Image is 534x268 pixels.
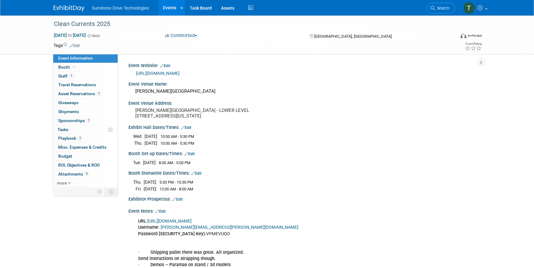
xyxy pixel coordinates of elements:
div: Event Rating [465,42,482,45]
span: Shipments [58,109,79,114]
div: Exhibitor Prospectus: [128,194,481,202]
div: Clean Currents 2025 [52,19,446,30]
td: [DATE] [144,179,156,186]
td: [DATE] [144,185,156,192]
span: Sponsorships [58,118,91,123]
span: 1 [69,74,74,78]
div: Event Notes: [128,206,481,215]
a: Edit [70,44,80,48]
a: [URL][DOMAIN_NAME] [147,219,192,224]
div: Event Format [419,32,482,41]
span: Staff [58,74,74,79]
b: · Shipping pallet there was great. All organized. [138,250,244,255]
td: Tue. [133,160,143,166]
span: Misc. Expenses & Credits [58,145,106,150]
a: Tasks [53,125,118,134]
div: Event Venue Address: [128,99,481,106]
a: Edit [160,64,170,68]
a: Search [427,3,455,14]
span: Giveaways [58,100,78,105]
td: Wed. [133,133,145,140]
span: 8:00 AM - 5:00 PM [159,160,190,165]
b: · Demos – Paramax on stand / 3d models [138,262,231,267]
b: Password [SECURITY_DATA] Key): [138,231,206,236]
td: Thu. [133,140,145,147]
a: [PERSON_NAME][EMAIL_ADDRESS][PERSON_NAME][DOMAIN_NAME] [161,225,298,230]
span: Playbook [58,136,82,141]
td: [DATE] [143,160,156,166]
span: to [67,33,73,38]
div: Event Venue Name: [128,79,481,87]
div: In-Person [467,33,482,38]
a: Edit [155,209,166,214]
span: 5:30 PM - 10:30 PM [159,180,193,185]
a: Edit [181,125,191,130]
a: Asset Reservations7 [53,90,118,98]
td: [DATE] [145,133,157,140]
a: Edit [172,197,183,202]
img: Format-Inperson.png [460,33,467,38]
a: Playbook7 [53,134,118,143]
a: Staff1 [53,72,118,81]
b: Send instructions on strapping though. [138,256,216,261]
i: Booth reservation complete [73,65,76,69]
div: Booth Dismantle Dates/Times: [128,168,481,177]
a: Edit [185,152,195,156]
span: more [57,181,67,185]
span: Sumitomo Drive Technologies [92,6,149,11]
span: Travel Reservations [58,82,96,87]
span: Booth [58,65,77,70]
span: 12:00 AM - 8:00 AM [159,187,193,191]
span: Budget [58,154,72,159]
button: Committed [163,32,200,39]
a: Budget [53,152,118,161]
img: Taylor Mobley [463,2,475,14]
a: Event Information [53,54,118,63]
span: ROI, Objectives & ROO [58,163,100,168]
b: Username: [138,225,159,230]
div: [PERSON_NAME][GEOGRAPHIC_DATA] [133,87,476,96]
td: Personalize Event Tab Strip [94,188,105,196]
a: Giveaways [53,99,118,107]
span: Asset Reservations [58,91,101,96]
span: 7 [97,91,101,96]
a: ROI, Objectives & ROO [53,161,118,170]
span: Attachments [58,172,89,177]
td: Tags [54,42,80,49]
span: 1 [86,118,91,123]
span: Search [435,6,449,11]
a: Attachments9 [53,170,118,179]
span: Event Information [58,56,93,61]
a: Sponsorships1 [53,117,118,125]
a: Travel Reservations [53,81,118,89]
img: ExhibitDay [54,5,85,11]
span: Tasks [58,127,68,132]
span: [GEOGRAPHIC_DATA], [GEOGRAPHIC_DATA] [314,34,392,39]
a: Booth [53,63,118,72]
span: 10:00 AM - 5:30 PM [160,134,194,139]
span: (2 days) [87,34,100,38]
pre: [PERSON_NAME][GEOGRAPHIC_DATA] - LOWER LEVEL [STREET_ADDRESS][US_STATE] [135,108,268,119]
span: 10:00 AM - 5:30 PM [160,141,194,146]
td: Fri. [133,185,144,192]
div: Event Website: [128,61,481,69]
b: URL: [138,219,147,224]
div: Exhibit Hall Dates/Times: [128,123,481,131]
a: [URL][DOMAIN_NAME] [136,71,180,76]
a: more [53,179,118,188]
span: 7 [78,136,82,141]
a: Misc. Expenses & Credits [53,143,118,152]
a: Edit [191,171,202,176]
td: Toggle Event Tabs [105,188,118,196]
span: [DATE] [DATE] [54,32,86,38]
div: Booth Set-up Dates/Times: [128,149,481,157]
td: [DATE] [145,140,157,147]
span: 9 [85,172,89,176]
td: Thu. [133,179,144,186]
a: Shipments [53,108,118,116]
